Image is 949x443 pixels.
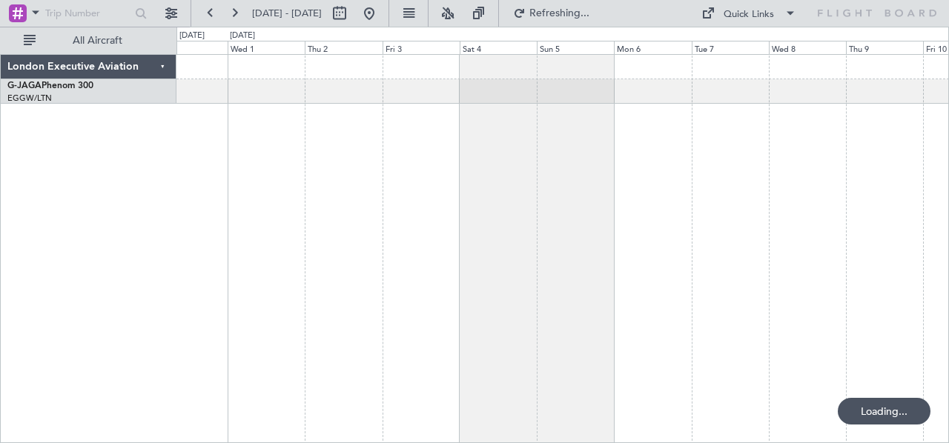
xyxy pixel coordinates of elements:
div: Wed 8 [769,41,846,54]
div: Tue 30 [151,41,228,54]
a: EGGW/LTN [7,93,52,104]
div: Sat 4 [460,41,537,54]
div: Mon 6 [614,41,691,54]
div: Thu 9 [846,41,923,54]
div: Tue 7 [692,41,769,54]
input: Trip Number [45,2,130,24]
div: Wed 1 [228,41,305,54]
div: Fri 3 [383,41,460,54]
div: Sun 5 [537,41,614,54]
span: G-JAGA [7,81,42,90]
div: Quick Links [724,7,774,22]
div: Thu 2 [305,41,382,54]
div: [DATE] [230,30,255,42]
button: Refreshing... [506,1,595,25]
span: [DATE] - [DATE] [252,7,322,20]
a: G-JAGAPhenom 300 [7,81,93,90]
div: [DATE] [179,30,205,42]
button: Quick Links [694,1,804,25]
div: Loading... [838,398,930,424]
span: Refreshing... [529,8,591,19]
span: All Aircraft [39,36,156,46]
button: All Aircraft [16,29,161,53]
